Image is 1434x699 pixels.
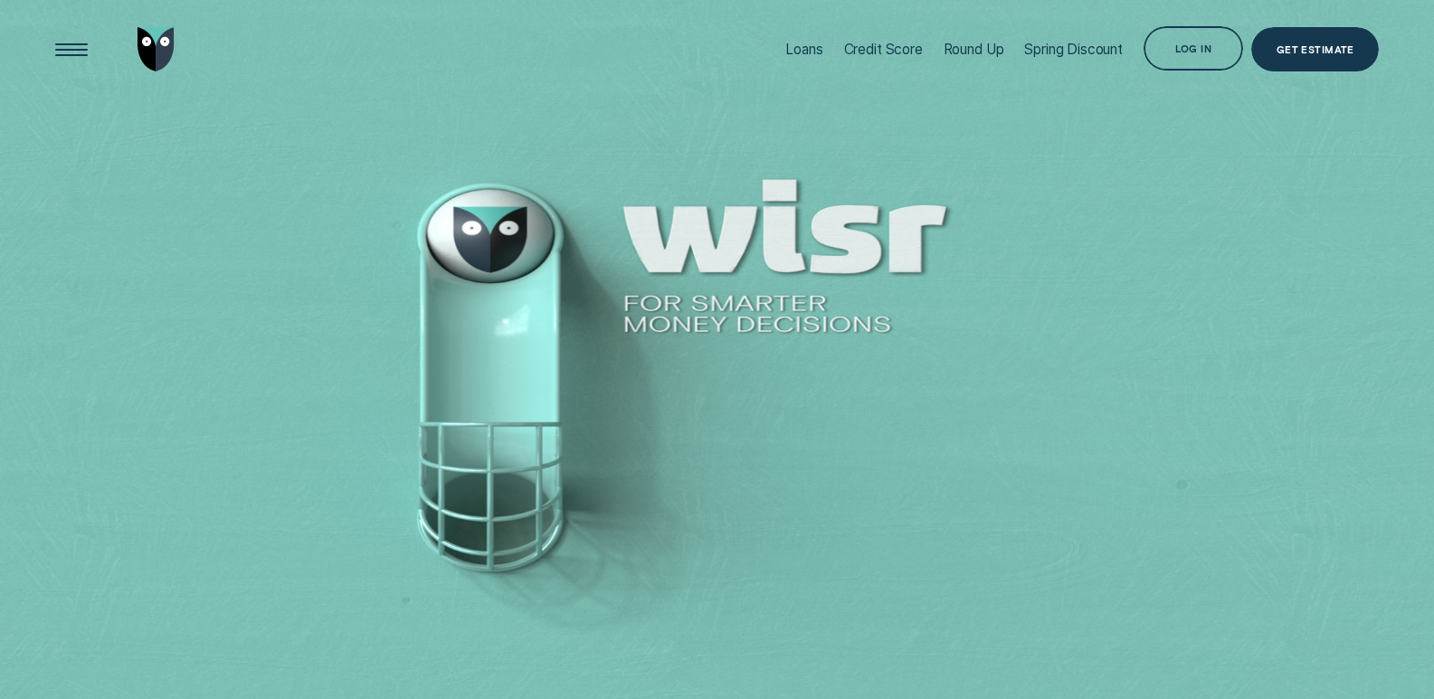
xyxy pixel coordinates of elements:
[1251,27,1379,72] a: Get Estimate
[138,27,175,72] img: Wisr
[49,27,94,72] button: Open Menu
[844,41,923,58] div: Credit Score
[785,41,822,58] div: Loans
[1144,26,1243,71] button: Log in
[1024,41,1123,58] div: Spring Discount
[944,41,1004,58] div: Round Up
